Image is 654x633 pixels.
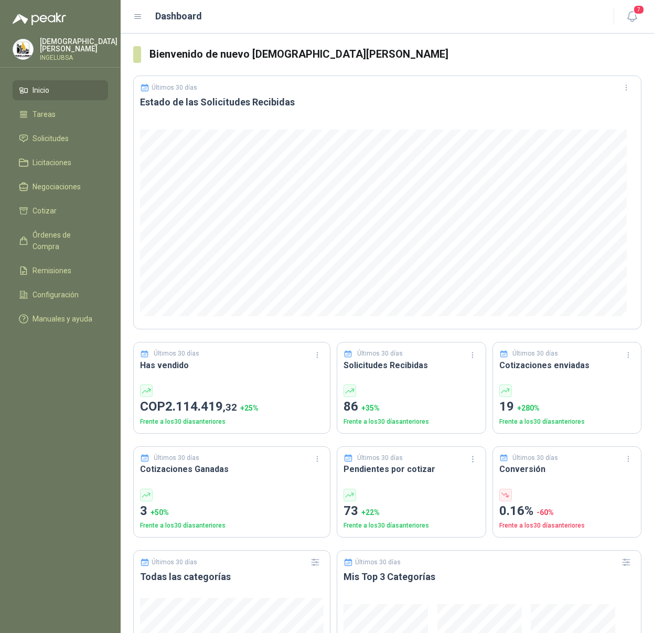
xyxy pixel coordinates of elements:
p: Últimos 30 días [512,349,558,359]
p: Últimos 30 días [152,559,197,566]
a: Configuración [13,285,108,305]
h3: Cotizaciones Ganadas [140,463,324,476]
p: 73 [344,501,479,521]
a: Órdenes de Compra [13,225,108,256]
span: Configuración [33,289,79,301]
p: Frente a los 30 días anteriores [344,417,479,427]
a: Negociaciones [13,177,108,197]
p: 86 [344,397,479,417]
h3: Has vendido [140,359,324,372]
span: 2.114.419 [165,399,237,414]
p: Frente a los 30 días anteriores [344,521,479,531]
span: Tareas [33,109,56,120]
a: Manuales y ayuda [13,309,108,329]
button: 7 [623,7,641,26]
h1: Dashboard [155,9,202,24]
img: Logo peakr [13,13,66,25]
h3: Conversión [499,463,635,476]
span: 7 [633,5,645,15]
p: 19 [499,397,635,417]
span: Negociaciones [33,181,81,192]
h3: Cotizaciones enviadas [499,359,635,372]
span: + 50 % [151,508,169,517]
h3: Mis Top 3 Categorías [344,571,635,583]
span: Solicitudes [33,133,69,144]
p: [DEMOGRAPHIC_DATA] [PERSON_NAME] [40,38,117,52]
a: Remisiones [13,261,108,281]
span: + 25 % [240,404,259,412]
p: Últimos 30 días [355,559,401,566]
span: + 22 % [361,508,380,517]
p: Últimos 30 días [154,349,199,359]
a: Tareas [13,104,108,124]
span: + 280 % [517,404,540,412]
span: Licitaciones [33,157,71,168]
h3: Todas las categorías [140,571,324,583]
span: Manuales y ayuda [33,313,92,325]
p: 3 [140,501,324,521]
h3: Solicitudes Recibidas [344,359,479,372]
a: Inicio [13,80,108,100]
span: Remisiones [33,265,71,276]
p: Frente a los 30 días anteriores [499,417,635,427]
h3: Pendientes por cotizar [344,463,479,476]
span: ,32 [223,401,237,413]
span: Cotizar [33,205,57,217]
p: Frente a los 30 días anteriores [140,521,324,531]
p: Últimos 30 días [154,453,199,463]
p: 0.16% [499,501,635,521]
p: COP [140,397,324,417]
a: Solicitudes [13,128,108,148]
span: Órdenes de Compra [33,229,98,252]
p: Últimos 30 días [357,349,403,359]
a: Cotizar [13,201,108,221]
p: Frente a los 30 días anteriores [140,417,324,427]
p: Últimos 30 días [512,453,558,463]
h3: Estado de las Solicitudes Recibidas [140,96,635,109]
span: + 35 % [361,404,380,412]
span: Inicio [33,84,49,96]
span: -60 % [537,508,554,517]
p: Frente a los 30 días anteriores [499,521,635,531]
h3: Bienvenido de nuevo [DEMOGRAPHIC_DATA][PERSON_NAME] [149,46,641,62]
img: Company Logo [13,39,33,59]
p: Últimos 30 días [357,453,403,463]
a: Licitaciones [13,153,108,173]
p: Últimos 30 días [152,84,197,91]
p: INGELUBSA [40,55,117,61]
